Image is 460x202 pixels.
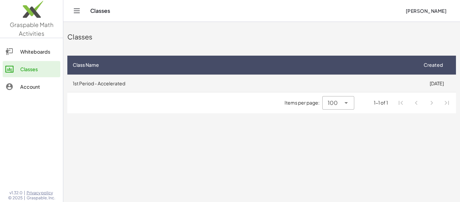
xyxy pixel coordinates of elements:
[10,21,54,37] span: Graspable Math Activities
[405,8,447,14] span: [PERSON_NAME]
[24,190,25,196] span: |
[27,190,55,196] a: Privacy policy
[417,75,456,92] td: [DATE]
[24,195,25,201] span: |
[374,99,388,106] div: 1-1 of 1
[67,32,456,41] div: Classes
[8,195,23,201] span: © 2025
[424,61,443,68] span: Created
[328,99,338,107] span: 100
[400,5,452,17] button: [PERSON_NAME]
[285,99,322,106] span: Items per page:
[20,48,58,56] div: Whiteboards
[3,61,60,77] a: Classes
[9,190,23,196] span: v1.32.0
[73,61,99,68] span: Class Name
[393,95,455,111] nav: Pagination Navigation
[3,44,60,60] a: Whiteboards
[20,83,58,91] div: Account
[71,5,82,16] button: Toggle navigation
[27,195,55,201] span: Graspable, Inc.
[67,75,417,92] td: 1st Period - Accelerated
[3,79,60,95] a: Account
[20,65,58,73] div: Classes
